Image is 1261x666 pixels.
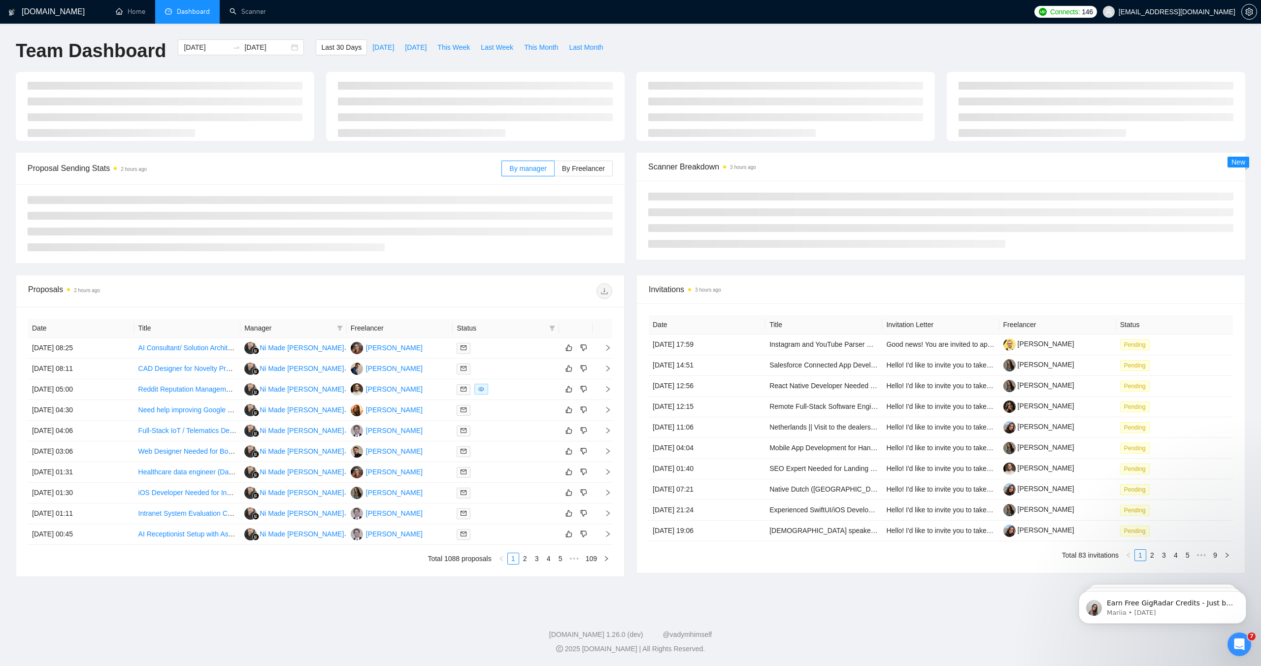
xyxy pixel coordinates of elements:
span: like [565,406,572,414]
img: logo [8,4,15,20]
img: gigradar-bm.png [252,451,259,458]
div: [PERSON_NAME] [366,529,423,539]
span: right [597,344,611,351]
span: left [498,556,504,562]
span: swap-right [232,43,240,51]
h1: Team Dashboard [16,39,166,63]
li: Next Page [1221,549,1233,561]
div: Ni Made [PERSON_NAME] [260,508,344,519]
th: Date [28,319,134,338]
td: [DATE] 12:56 [649,376,765,397]
a: VP[PERSON_NAME] [351,509,423,517]
img: MS [351,466,363,478]
span: Manager [244,323,333,333]
a: Pending [1120,402,1154,410]
span: Pending [1120,484,1150,495]
li: 4 [1170,549,1182,561]
p: Earn Free GigRadar Credits - Just by Sharing Your Story! 💬 Want more credits for sending proposal... [43,28,170,38]
li: 3 [1158,549,1170,561]
button: dislike [578,445,590,457]
div: [PERSON_NAME] [366,487,423,498]
button: like [563,507,575,519]
span: Last 30 Days [321,42,362,53]
span: mail [461,428,466,433]
span: dislike [580,427,587,434]
span: mail [461,386,466,392]
button: dislike [578,466,590,478]
span: By manager [509,165,546,172]
button: like [563,404,575,416]
a: SEO Expert Needed for Landing Page Optimization [769,465,927,472]
span: like [565,365,572,372]
th: Freelancer [347,319,453,338]
a: [PERSON_NAME] [1003,526,1074,534]
span: Proposal Sending Stats [28,162,501,174]
div: [PERSON_NAME] [366,363,423,374]
span: right [1224,552,1230,558]
a: iOS Developer Needed for Indie App (Long-Term Collaboration) [138,489,332,497]
img: gigradar-bm.png [252,471,259,478]
a: Pending [1120,361,1154,369]
img: c15medkcDpTp75YFDeYYy7OmdKzmSEh7aqDUZaNu5wJiriUZritPY9JHcNVmlLKInP [1003,359,1016,371]
span: dislike [580,447,587,455]
li: 2 [1146,549,1158,561]
a: 109 [583,553,600,564]
a: AI Consultant/ Solution Architect/Technical Lead [138,344,285,352]
th: Date [649,315,765,334]
a: MS[PERSON_NAME] [351,467,423,475]
a: [PERSON_NAME] [1003,402,1074,410]
time: 2 hours ago [74,288,100,293]
img: Profile image for Mariia [22,30,38,45]
time: 3 hours ago [695,287,721,293]
div: Ni Made [PERSON_NAME] [260,404,344,415]
td: CAD Designer for Novelty Product + Packaging [134,359,241,379]
a: Netherlands || Visit to the dealership [769,423,880,431]
span: ••• [1194,549,1209,561]
img: c1zQbGc85NQ_OhFLh36tWwXyt4eo-yPtLi-1tcxKq36erqv_0oZbSb_ccwhV7XPgm2 [1003,463,1016,475]
span: mail [461,366,466,371]
a: [DEMOGRAPHIC_DATA] speaker (From [GEOGRAPHIC_DATA]) Required for Short Sentence Recording Project. [769,527,1117,534]
a: Pending [1120,444,1154,452]
iframe: Intercom live chat [1228,633,1251,656]
button: like [563,528,575,540]
a: NMNi Made [PERSON_NAME] [244,488,344,496]
a: 3 [1159,550,1169,561]
time: 3 hours ago [730,165,756,170]
span: mail [461,407,466,413]
a: NMNi Made [PERSON_NAME] [244,385,344,393]
td: [DATE] 08:11 [28,359,134,379]
span: mail [461,448,466,454]
img: VP [351,528,363,540]
button: dislike [578,425,590,436]
img: VP [351,425,363,437]
li: 5 [1182,549,1194,561]
span: eye [478,386,484,392]
a: 4 [1170,550,1181,561]
span: Pending [1120,422,1150,433]
img: gigradar-bm.png [252,347,259,354]
span: Dashboard [177,7,210,16]
a: Pending [1120,340,1154,348]
button: [DATE] [399,39,432,55]
a: 1 [508,553,519,564]
img: NM [244,445,257,458]
a: Pending [1120,506,1154,514]
li: 3 [531,553,543,565]
a: NMNi Made [PERSON_NAME] [244,467,344,475]
span: By Freelancer [562,165,605,172]
span: dislike [580,509,587,517]
img: NM [244,466,257,478]
img: AM [351,363,363,375]
a: [PERSON_NAME] [1003,485,1074,493]
div: Ni Made [PERSON_NAME] [260,466,344,477]
a: NMNi Made [PERSON_NAME] [244,447,344,455]
th: Manager [240,319,347,338]
span: Pending [1120,443,1150,454]
a: Pending [1120,382,1154,390]
img: c1o3lLofEQlSq6hUx6wJS7OFqpqmaSdIzzzrp-wAPMLUaKkKzQEKiDP7hm63pzrTrU [1003,338,1016,351]
img: c15medkcDpTp75YFDeYYy7OmdKzmSEh7aqDUZaNu5wJiriUZritPY9JHcNVmlLKInP [1003,380,1016,392]
span: mail [461,469,466,475]
td: [DATE] 08:25 [28,338,134,359]
a: AM[PERSON_NAME] [351,364,423,372]
button: [DATE] [367,39,399,55]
